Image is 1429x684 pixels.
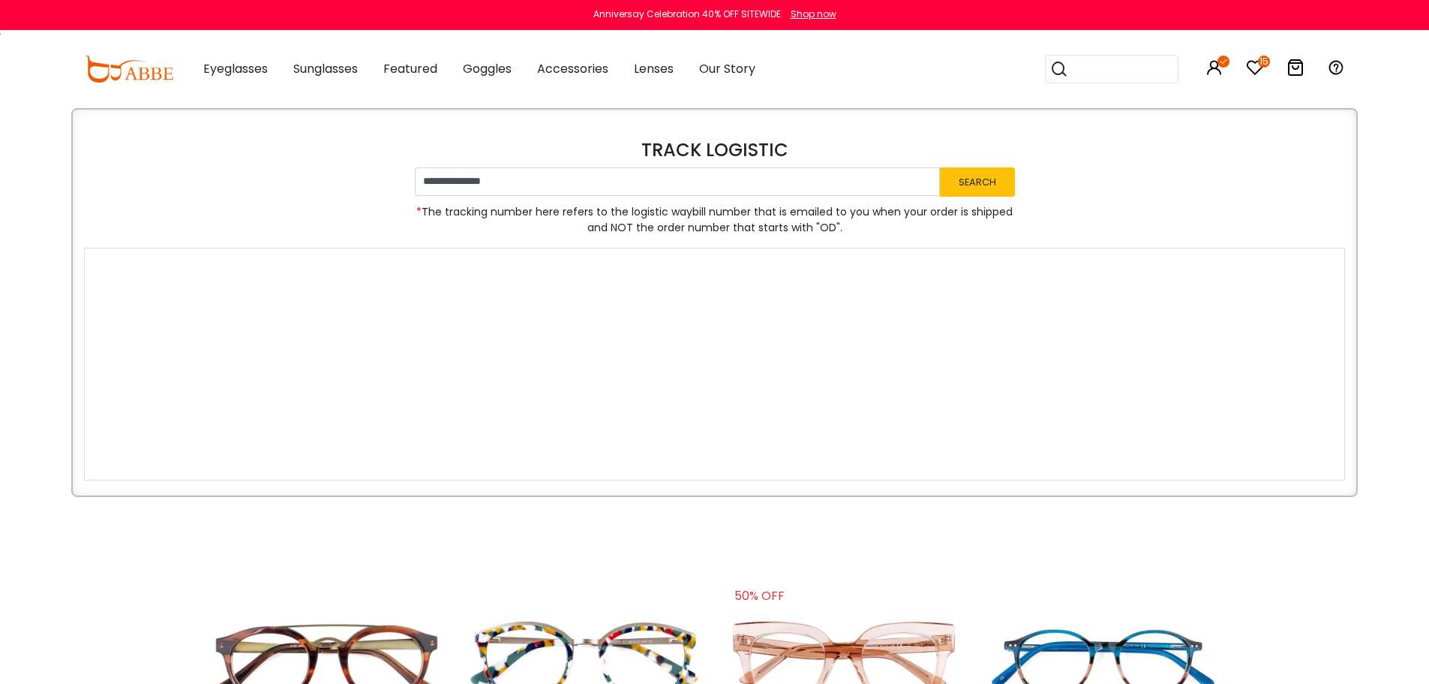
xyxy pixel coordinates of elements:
[203,60,268,77] span: Eyeglasses
[791,8,836,21] div: Shop now
[1258,56,1270,68] i: 15
[593,8,781,21] div: Anniversay Celebration 40% OFF SITEWIDE
[537,60,608,77] span: Accessories
[940,167,1015,197] button: Search
[783,8,836,20] a: Shop now
[293,60,358,77] span: Sunglasses
[383,60,437,77] span: Featured
[84,140,1345,161] h4: TRACK LOGISTIC
[1246,62,1264,79] a: 15
[463,60,512,77] span: Goggles
[415,204,1015,236] span: The tracking number here refers to the logistic waybill number that is emailed to you when your o...
[734,584,791,617] div: 50% OFF
[85,56,173,83] img: abbeglasses.com
[634,60,674,77] span: Lenses
[699,60,755,77] span: Our Story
